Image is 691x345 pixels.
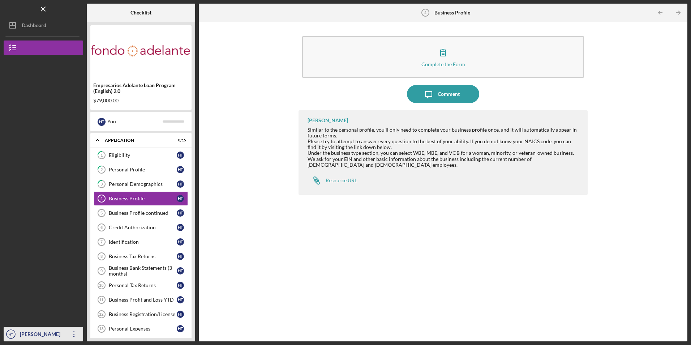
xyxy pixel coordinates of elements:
[94,206,188,220] a: 5Business Profile continuedHT
[109,282,177,288] div: Personal Tax Returns
[407,85,479,103] button: Comment
[130,10,151,16] b: Checklist
[100,167,103,172] tspan: 2
[177,152,184,159] div: H T
[4,327,83,341] button: HT[PERSON_NAME]
[109,326,177,332] div: Personal Expenses
[109,181,177,187] div: Personal Demographics
[109,311,177,317] div: Business Registration/License
[94,220,188,235] a: 6Credit AuthorizationHT
[99,327,103,331] tspan: 13
[177,296,184,303] div: H T
[421,61,465,67] div: Complete the Form
[308,150,580,167] div: Under the business type section, you can select WBE, MBE, and VOB for a woman, minority, or veter...
[99,298,103,302] tspan: 11
[99,283,103,287] tspan: 10
[177,209,184,217] div: H T
[109,297,177,303] div: Business Profit and Loss YTD
[109,265,177,277] div: Business Bank Statements (3 months)
[109,239,177,245] div: Identification
[177,325,184,332] div: H T
[308,127,580,139] div: Similar to the personal profile, you'll only need to complete your business profile once, and it ...
[93,82,189,94] div: Empresarios Adelante Loan Program (English) 2.0
[109,167,177,172] div: Personal Profile
[308,118,348,123] div: [PERSON_NAME]
[109,152,177,158] div: Eligibility
[177,224,184,231] div: H T
[94,235,188,249] a: 7IdentificationHT
[434,10,470,16] b: Business Profile
[99,312,103,316] tspan: 12
[100,269,103,273] tspan: 9
[100,225,103,230] tspan: 6
[302,36,584,78] button: Complete the Form
[100,254,103,259] tspan: 8
[94,148,188,162] a: 1EligibilityHT
[18,327,65,343] div: [PERSON_NAME]
[94,307,188,321] a: 12Business Registration/LicenseHT
[4,18,83,33] button: Dashboard
[109,210,177,216] div: Business Profile continued
[100,153,103,158] tspan: 1
[94,177,188,191] a: 3Personal DemographicsHT
[109,225,177,230] div: Credit Authorization
[90,29,192,72] img: Product logo
[424,10,426,15] tspan: 4
[94,321,188,336] a: 13Personal ExpensesHT
[109,196,177,201] div: Business Profile
[100,240,103,244] tspan: 7
[100,211,103,215] tspan: 5
[308,173,357,188] a: Resource URL
[177,166,184,173] div: H T
[100,196,103,201] tspan: 4
[177,195,184,202] div: H T
[94,162,188,177] a: 2Personal ProfileHT
[94,264,188,278] a: 9Business Bank Statements (3 months)HT
[94,191,188,206] a: 4Business ProfileHT
[9,332,13,336] text: HT
[177,253,184,260] div: H T
[438,85,460,103] div: Comment
[105,138,168,142] div: Application
[100,182,103,187] tspan: 3
[93,98,189,103] div: $79,000.00
[177,311,184,318] div: H T
[177,282,184,289] div: H T
[22,18,46,34] div: Dashboard
[177,267,184,274] div: H T
[177,180,184,188] div: H T
[98,118,106,126] div: H T
[109,254,177,259] div: Business Tax Returns
[177,238,184,246] div: H T
[94,278,188,293] a: 10Personal Tax ReturnsHT
[107,115,163,128] div: You
[326,178,357,183] div: Resource URL
[94,249,188,264] a: 8Business Tax ReturnsHT
[308,139,580,150] div: Please try to attempt to answer every question to the best of your ability. If you do not know yo...
[173,138,186,142] div: 0 / 15
[94,293,188,307] a: 11Business Profit and Loss YTDHT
